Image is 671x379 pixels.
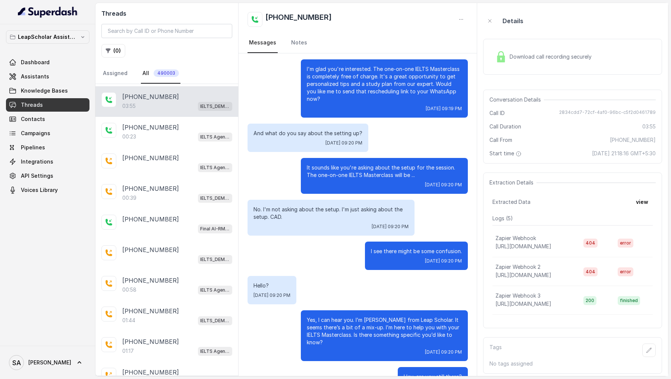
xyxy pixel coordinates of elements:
[495,243,551,249] span: [URL][DOMAIN_NAME]
[6,169,89,183] a: API Settings
[489,123,521,130] span: Call Duration
[559,109,656,117] span: 2834cdd7-72cf-4af0-96bc-c5f2d0461789
[122,276,179,285] p: [PHONE_NUMBER]
[583,267,598,276] span: 404
[6,127,89,140] a: Campaigns
[122,194,136,202] p: 00:39
[631,195,653,209] button: view
[583,239,598,248] span: 404
[6,155,89,168] a: Integrations
[618,239,633,248] span: error
[489,360,656,367] p: No tags assigned
[101,63,232,84] nav: Tabs
[6,141,89,154] a: Pipelines
[141,63,180,84] a: All490003
[101,44,125,58] button: (0)
[495,234,536,242] p: Zapier Webhook
[200,103,230,110] p: IELTS_DEMO_gk (agent 1)
[12,359,21,367] text: SA
[618,296,640,305] span: finished
[253,292,290,298] span: [DATE] 09:20 PM
[200,256,230,263] p: IELTS_DEMO_gk (agent 1)
[6,183,89,197] a: Voices Library
[253,206,409,221] p: No. I'm not asking about the setup. I'm just asking about the setup. CAD.
[426,106,462,112] span: [DATE] 09:19 PM
[18,32,78,41] p: LeapScholar Assistant
[489,344,502,357] p: Tags
[425,258,462,264] span: [DATE] 09:20 PM
[122,245,179,254] p: [PHONE_NUMBER]
[200,164,230,171] p: IELTS Agent 2
[21,186,58,194] span: Voices Library
[6,70,89,83] a: Assistants
[200,195,230,202] p: IELTS_DEMO_gk (agent 1)
[122,133,136,140] p: 00:23
[489,150,523,157] span: Start time
[489,136,512,144] span: Call From
[200,286,230,294] p: IELTS Agent 2
[489,179,536,186] span: Extraction Details
[122,215,179,224] p: [PHONE_NUMBER]
[492,198,530,206] span: Extracted Data
[372,224,409,230] span: [DATE] 09:20 PM
[248,33,278,53] a: Messages
[200,348,230,355] p: IELTS Agent 2
[307,164,462,179] p: It sounds like you're asking about the setup for the session. The one-on-one IELTS Masterclass wi...
[200,317,230,324] p: IELTS_DEMO_gk (agent 1)
[200,225,230,233] p: Final AI-RM - Exam Not Yet Decided
[21,73,49,80] span: Assistants
[21,59,50,66] span: Dashboard
[325,140,362,146] span: [DATE] 09:20 PM
[510,53,595,60] span: Download call recording securely
[253,130,362,137] p: And what do you say about the setting up?
[6,84,89,97] a: Knowledge Bases
[122,153,179,162] p: [PHONE_NUMBER]
[6,112,89,126] a: Contacts
[21,115,45,123] span: Contacts
[21,158,53,165] span: Integrations
[21,130,50,137] span: Campaigns
[6,98,89,112] a: Threads
[425,349,462,355] span: [DATE] 09:20 PM
[122,184,179,193] p: [PHONE_NUMBER]
[642,123,656,130] span: 03:55
[101,63,129,84] a: Assigned
[122,317,135,324] p: 01:44
[495,263,541,271] p: Zapier Webhook 2
[122,123,179,132] p: [PHONE_NUMBER]
[492,215,653,222] p: Logs ( 5 )
[489,96,544,103] span: Conversation Details
[6,56,89,69] a: Dashboard
[583,296,596,305] span: 200
[503,16,523,25] p: Details
[101,24,232,38] input: Search by Call ID or Phone Number
[371,248,462,255] p: I see there might be some confusion.
[290,33,309,53] a: Notes
[122,102,136,110] p: 03:55
[122,347,134,355] p: 01:17
[307,65,462,103] p: I'm glad you're interested. The one-on-one IELTS Masterclass is completely free of charge. It's a...
[154,69,179,77] span: 490003
[21,172,53,180] span: API Settings
[122,92,179,101] p: [PHONE_NUMBER]
[6,30,89,44] button: LeapScholar Assistant
[122,337,179,346] p: [PHONE_NUMBER]
[592,150,656,157] span: [DATE] 21:18:16 GMT+5:30
[122,286,136,293] p: 00:58
[28,359,71,366] span: [PERSON_NAME]
[495,301,551,307] span: [URL][DOMAIN_NAME]
[200,133,230,141] p: IELTS Agent 2
[122,368,179,377] p: [PHONE_NUMBER]
[101,9,232,18] h2: Threads
[495,292,541,299] p: Zapier Webhook 3
[248,33,468,53] nav: Tabs
[495,321,541,328] p: Zapier Webhook 4
[618,267,633,276] span: error
[21,144,45,151] span: Pipelines
[253,282,290,289] p: Hello?
[21,101,43,109] span: Threads
[425,182,462,188] span: [DATE] 09:20 PM
[610,136,656,144] span: [PHONE_NUMBER]
[495,51,507,62] img: Lock Icon
[122,307,179,316] p: [PHONE_NUMBER]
